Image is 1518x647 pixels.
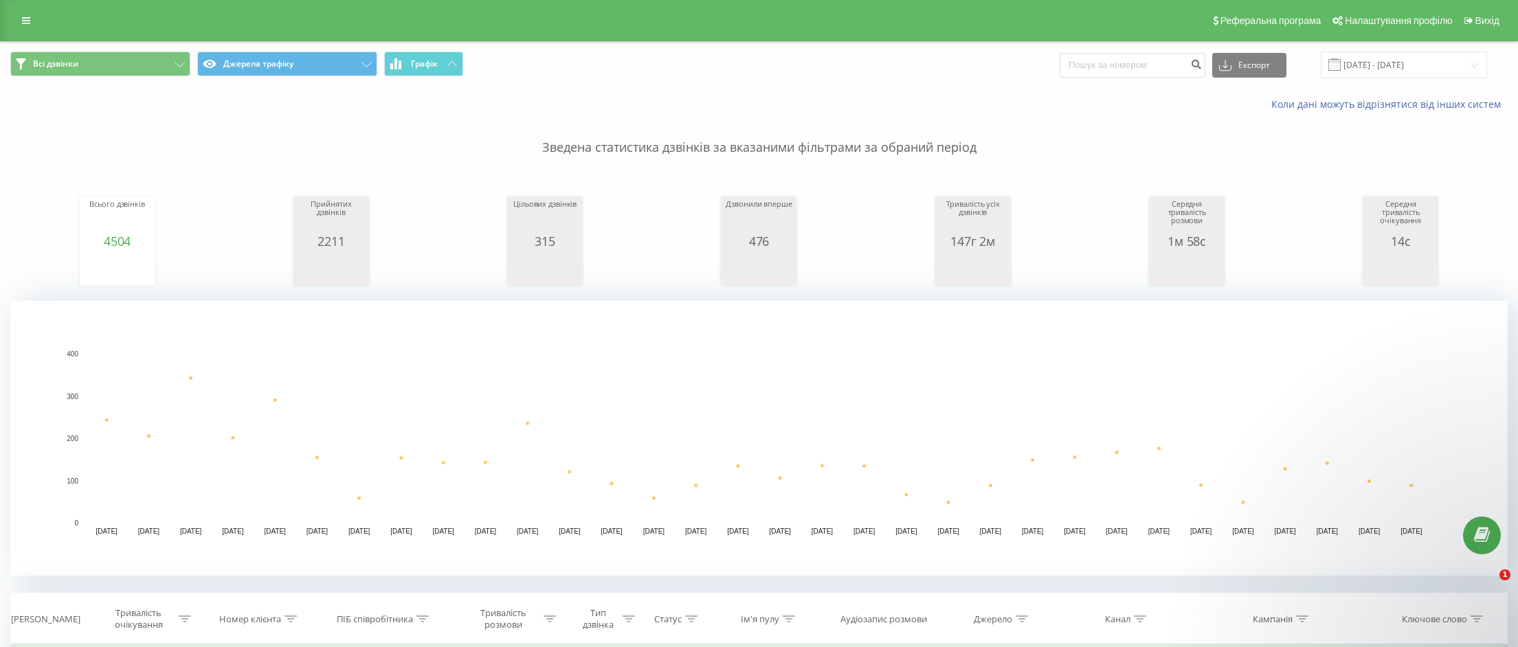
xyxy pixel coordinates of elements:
[1220,15,1321,26] span: Реферальна програма
[517,527,539,535] text: [DATE]
[1022,527,1044,535] text: [DATE]
[654,613,682,625] div: Статус
[297,200,366,234] div: Прийнятих дзвінків
[297,248,366,289] svg: A chart.
[1366,234,1435,248] div: 14с
[1253,613,1293,625] div: Кампанія
[1190,527,1212,535] text: [DATE]
[980,527,1002,535] text: [DATE]
[939,248,1007,289] svg: A chart.
[1274,527,1296,535] text: [DATE]
[83,248,152,289] svg: A chart.
[974,613,1012,625] div: Джерело
[67,350,78,358] text: 400
[297,234,366,248] div: 2211
[1148,527,1170,535] text: [DATE]
[264,527,286,535] text: [DATE]
[727,527,749,535] text: [DATE]
[1359,527,1381,535] text: [DATE]
[724,234,793,248] div: 476
[67,435,78,442] text: 200
[83,234,152,248] div: 4504
[1345,15,1452,26] span: Налаштування профілю
[1499,569,1510,580] span: 1
[685,527,707,535] text: [DATE]
[1232,527,1254,535] text: [DATE]
[1106,527,1128,535] text: [DATE]
[96,527,118,535] text: [DATE]
[10,52,190,76] button: Всі дзвінки
[559,527,581,535] text: [DATE]
[306,527,328,535] text: [DATE]
[138,527,160,535] text: [DATE]
[1271,98,1508,111] a: Коли дані можуть відрізнятися вiд інших систем
[10,301,1508,576] svg: A chart.
[1212,53,1286,78] button: Експорт
[937,527,959,535] text: [DATE]
[769,527,791,535] text: [DATE]
[11,613,80,625] div: [PERSON_NAME]
[222,527,244,535] text: [DATE]
[939,234,1007,248] div: 147г 2м
[1475,15,1499,26] span: Вихід
[577,607,620,631] div: Тип дзвінка
[511,248,579,289] svg: A chart.
[1317,527,1339,535] text: [DATE]
[1366,248,1435,289] svg: A chart.
[432,527,454,535] text: [DATE]
[219,613,281,625] div: Номер клієнта
[1471,569,1504,602] iframe: Intercom live chat
[475,527,497,535] text: [DATE]
[83,200,152,234] div: Всього дзвінків
[853,527,875,535] text: [DATE]
[1064,527,1086,535] text: [DATE]
[1400,527,1422,535] text: [DATE]
[33,58,78,69] span: Всі дзвінки
[1152,200,1221,234] div: Середня тривалість розмови
[384,52,463,76] button: Графік
[1060,53,1205,78] input: Пошук за номером
[74,519,78,527] text: 0
[180,527,202,535] text: [DATE]
[10,111,1508,157] p: Зведена статистика дзвінків за вказаними фільтрами за обраний період
[1152,248,1221,289] svg: A chart.
[840,613,927,625] div: Аудіозапис розмови
[724,248,793,289] svg: A chart.
[939,200,1007,234] div: Тривалість усіх дзвінків
[643,527,665,535] text: [DATE]
[741,613,779,625] div: Ім'я пулу
[1152,234,1221,248] div: 1м 58с
[67,477,78,485] text: 100
[511,200,579,234] div: Цільових дзвінків
[197,52,377,76] button: Джерела трафіку
[511,234,579,248] div: 315
[895,527,917,535] text: [DATE]
[812,527,834,535] text: [DATE]
[102,607,175,631] div: Тривалість очікування
[411,59,438,69] span: Графік
[467,607,540,631] div: Тривалість розмови
[1366,200,1435,234] div: Середня тривалість очікування
[390,527,412,535] text: [DATE]
[601,527,623,535] text: [DATE]
[337,613,413,625] div: ПІБ співробітника
[724,200,793,234] div: Дзвонили вперше
[348,527,370,535] text: [DATE]
[1402,613,1467,625] div: Ключове слово
[67,393,78,400] text: 300
[1105,613,1130,625] div: Канал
